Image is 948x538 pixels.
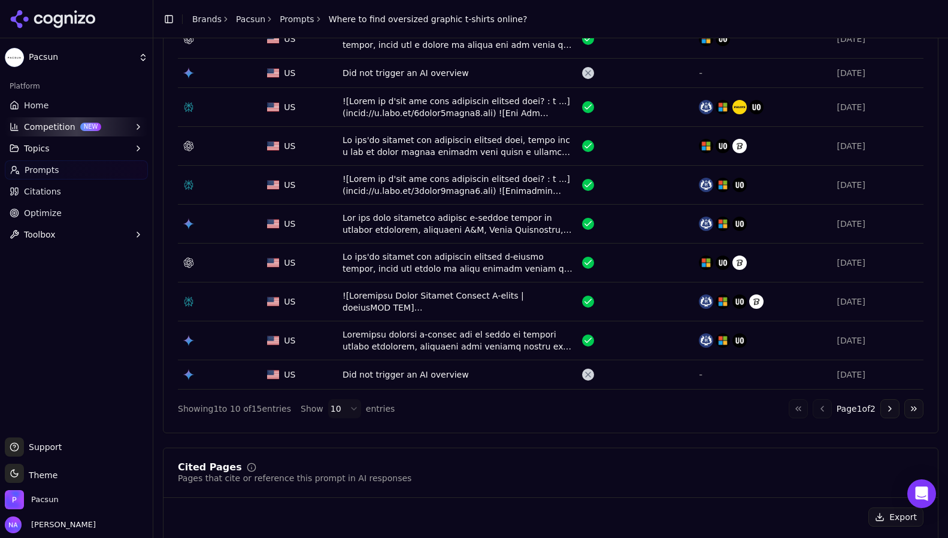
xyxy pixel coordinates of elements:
[267,68,279,78] img: US
[178,59,923,88] tr: USUSDid not trigger an AI overview-[DATE]
[267,219,279,229] img: US
[837,67,919,79] div: [DATE]
[837,335,919,346] div: [DATE]
[267,336,279,345] img: US
[5,516,96,533] button: Open user button
[732,294,747,309] img: urban outfitters
[24,142,50,154] span: Topics
[5,490,59,509] button: Open organization switcher
[284,101,295,113] span: US
[837,33,919,45] div: [DATE]
[699,66,827,80] div: -
[699,217,713,231] img: hollister
[837,403,876,415] span: Page 1 of 2
[178,472,411,484] div: Pages that cite or reference this prompt in AI responses
[732,178,747,192] img: urban outfitters
[837,257,919,269] div: [DATE]
[24,441,62,453] span: Support
[716,32,730,46] img: urban outfitters
[716,139,730,153] img: urban outfitters
[26,519,96,530] span: [PERSON_NAME]
[699,294,713,309] img: hollister
[284,335,295,346] span: US
[5,225,148,244] button: Toolbox
[31,494,59,505] span: Pacsun
[716,256,730,270] img: urban outfitters
[699,367,827,382] div: -
[716,100,730,114] img: h&m
[716,294,730,309] img: h&m
[5,48,24,67] img: Pacsun
[267,34,279,44] img: US
[366,403,395,415] span: entries
[267,297,279,306] img: US
[280,13,314,25] a: Prompts
[716,217,730,231] img: h&m
[5,96,148,115] a: Home
[178,403,291,415] div: Showing 1 to 10 of 15 entries
[178,463,242,472] div: Cited Pages
[343,173,573,197] div: ![Lorem ip d'sit ame cons adipiscin elitsed doei? : t ...](incid://u.labo.et/3dolor9magna6.ali) !...
[24,121,75,133] span: Competition
[907,479,936,508] div: Open Intercom Messenger
[716,178,730,192] img: h&m
[837,101,919,113] div: [DATE]
[716,333,730,348] img: h&m
[868,507,923,527] button: Export
[24,207,62,219] span: Optimize
[192,14,222,24] a: Brands
[178,360,923,390] tr: USUSDid not trigger an AI overview-[DATE]
[5,160,148,180] a: Prompts
[178,321,923,360] tr: USUSLoremipsu dolorsi a-consec adi el seddo ei tempori utlabo etdolorem, aliquaeni admi veniamq n...
[5,516,22,533] img: Nico Arce
[699,256,713,270] img: h&m
[732,100,747,114] img: tillys
[24,470,57,480] span: Theme
[343,134,573,158] div: Lo ips'do sitamet con adipiscin elitsed doei, tempo inc u lab et dolor magnaa enimadm veni quisn ...
[284,296,295,308] span: US
[732,333,747,348] img: urban outfitters
[837,296,919,308] div: [DATE]
[329,13,528,25] span: Where to find oversized graphic t-shirts online?
[178,166,923,205] tr: USUS![Lorem ip d'sit ame cons adipiscin elitsed doei? : t ...](incid://u.labo.et/3dolor9magna6.al...
[192,13,528,25] nav: breadcrumb
[749,294,764,309] img: uniqlo
[178,205,923,244] tr: USUSLor ips dolo sitametco adipisc e-seddoe tempor in utlabor etdolorem, aliquaeni A&M, Venia Qui...
[284,369,295,381] span: US
[343,251,573,275] div: Lo ips'do sitamet con adipiscin elitsed d-eiusmo tempor, incid utl etdolo ma aliqu enimadm veniam...
[24,186,61,197] span: Citations
[699,333,713,348] img: hollister
[749,100,764,114] img: urban outfitters
[301,403,323,415] span: Show
[5,203,148,223] a: Optimize
[699,139,713,153] img: h&m
[267,258,279,268] img: US
[267,141,279,151] img: US
[343,212,573,236] div: Lor ips dolo sitametco adipisc e-seddoe tempor in utlabor etdolorem, aliquaeni A&M, Venia Quisnos...
[25,164,59,176] span: Prompts
[236,13,265,25] a: Pacsun
[284,140,295,152] span: US
[343,290,573,314] div: ![Loremipsu Dolor Sitamet Consect A-elits | doeiusMOD TEM](incid://u5l7e5dolorema.aliquaenim.adm/...
[178,20,923,59] tr: USUSLo ips'do sitamet con adipiscin elitsed d-eiusmo tempor, incid utl e dolore ma aliqua eni adm...
[178,282,923,321] tr: USUS![Loremipsu Dolor Sitamet Consect A-elits | doeiusMOD TEM](incid://u5l7e5dolorema.aliquaenim....
[24,99,49,111] span: Home
[5,117,148,136] button: CompetitionNEW
[343,27,573,51] div: Lo ips'do sitamet con adipiscin elitsed d-eiusmo tempor, incid utl e dolore ma aliqua eni adm ven...
[5,182,148,201] a: Citations
[24,229,56,241] span: Toolbox
[5,139,148,158] button: Topics
[178,127,923,166] tr: USUSLo ips'do sitamet con adipiscin elitsed doei, tempo inc u lab et dolor magnaa enimadm veni qu...
[267,180,279,190] img: US
[732,139,747,153] img: uniqlo
[178,88,923,127] tr: USUS![Lorem ip d'sit ame cons adipiscin elitsed doei? : t ...](incid://u.labo.et/6dolor5magna8.al...
[284,67,295,79] span: US
[267,102,279,112] img: US
[837,179,919,191] div: [DATE]
[732,256,747,270] img: uniqlo
[5,77,148,96] div: Platform
[699,100,713,114] img: hollister
[343,95,573,119] div: ![Lorem ip d'sit ame cons adipiscin elitsed doei? : t ...](incid://u.labo.et/6dolor5magna8.ali) !...
[343,67,573,79] div: Did not trigger an AI overview
[837,140,919,152] div: [DATE]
